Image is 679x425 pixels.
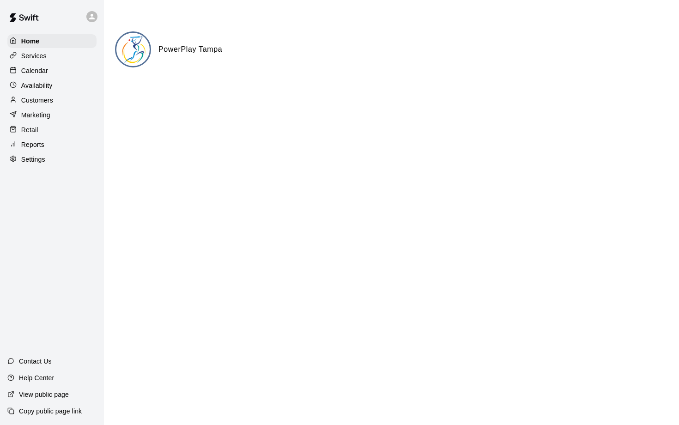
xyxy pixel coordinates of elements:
[7,152,97,166] a: Settings
[19,390,69,399] p: View public page
[21,66,48,75] p: Calendar
[21,140,44,149] p: Reports
[21,81,53,90] p: Availability
[19,357,52,366] p: Contact Us
[7,49,97,63] a: Services
[19,373,54,382] p: Help Center
[7,93,97,107] a: Customers
[158,43,222,55] h6: PowerPlay Tampa
[19,407,82,416] p: Copy public page link
[116,33,151,67] img: PowerPlay Tampa logo
[7,64,97,78] a: Calendar
[21,110,50,120] p: Marketing
[21,51,47,61] p: Services
[21,36,40,46] p: Home
[7,138,97,152] a: Reports
[7,34,97,48] a: Home
[7,79,97,92] a: Availability
[7,108,97,122] a: Marketing
[21,125,38,134] p: Retail
[21,96,53,105] p: Customers
[7,123,97,137] a: Retail
[21,155,45,164] p: Settings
